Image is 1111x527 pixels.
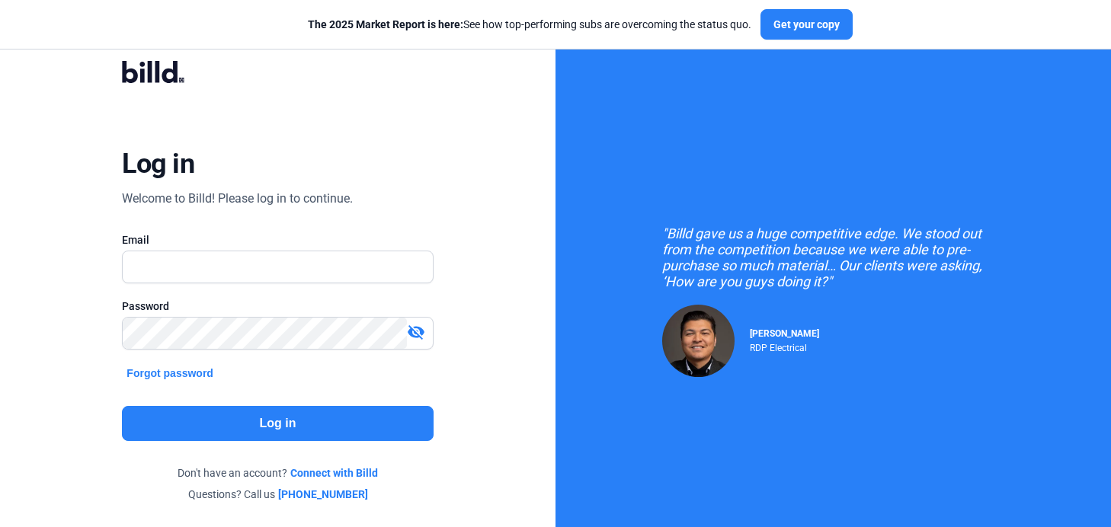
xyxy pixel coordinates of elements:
div: Questions? Call us [122,487,433,502]
div: Email [122,232,433,248]
button: Log in [122,406,433,441]
div: RDP Electrical [750,339,819,353]
div: Password [122,299,433,314]
button: Forgot password [122,365,218,382]
a: Connect with Billd [290,465,378,481]
div: Welcome to Billd! Please log in to continue. [122,190,353,208]
div: Don't have an account? [122,465,433,481]
span: [PERSON_NAME] [750,328,819,339]
div: Log in [122,147,194,180]
div: See how top-performing subs are overcoming the status quo. [308,17,751,32]
img: Raul Pacheco [662,305,735,377]
button: Get your copy [760,9,853,40]
span: The 2025 Market Report is here: [308,18,463,30]
a: [PHONE_NUMBER] [278,487,368,502]
div: "Billd gave us a huge competitive edge. We stood out from the competition because we were able to... [662,225,1005,289]
mat-icon: visibility_off [407,323,425,341]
